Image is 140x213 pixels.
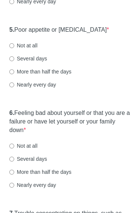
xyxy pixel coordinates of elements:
label: Not at all [9,142,37,150]
input: Nearly every day [9,183,14,188]
label: Not at all [9,42,37,50]
input: More than half the days [9,70,14,75]
label: Feeling bad about yourself or that you are a failure or have let yourself or your family down [9,109,131,135]
input: Several days [9,157,14,162]
input: More than half the days [9,170,14,175]
label: Several days [9,55,47,63]
strong: 5. [9,27,14,33]
strong: 6. [9,110,14,116]
input: Not at all [9,44,14,48]
input: Nearly every day [9,83,14,88]
label: Nearly every day [9,81,56,89]
input: Several days [9,57,14,62]
label: More than half the days [9,68,71,76]
label: Several days [9,156,47,163]
input: Not at all [9,144,14,149]
label: More than half the days [9,169,71,176]
label: Nearly every day [9,182,56,189]
label: Poor appetite or [MEDICAL_DATA] [9,26,109,35]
